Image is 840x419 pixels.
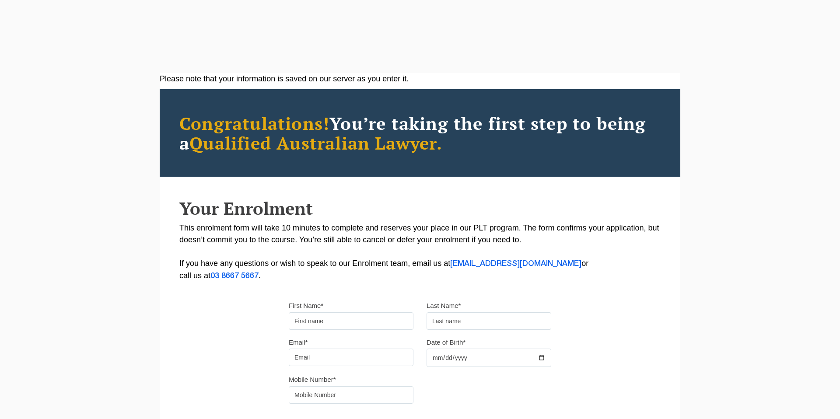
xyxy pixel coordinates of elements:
div: Please note that your information is saved on our server as you enter it. [160,73,680,85]
a: [EMAIL_ADDRESS][DOMAIN_NAME] [450,260,581,267]
a: 03 8667 5667 [210,272,259,279]
span: Congratulations! [179,112,329,135]
input: First name [289,312,413,330]
input: Email [289,349,413,366]
label: Mobile Number* [289,375,336,384]
input: Mobile Number [289,386,413,404]
label: Email* [289,338,308,347]
h2: You’re taking the first step to being a [179,113,661,153]
label: Date of Birth* [427,338,465,347]
span: Qualified Australian Lawyer. [189,131,442,154]
input: Last name [427,312,551,330]
h2: Your Enrolment [179,199,661,218]
p: This enrolment form will take 10 minutes to complete and reserves your place in our PLT program. ... [179,222,661,282]
label: First Name* [289,301,323,310]
label: Last Name* [427,301,461,310]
